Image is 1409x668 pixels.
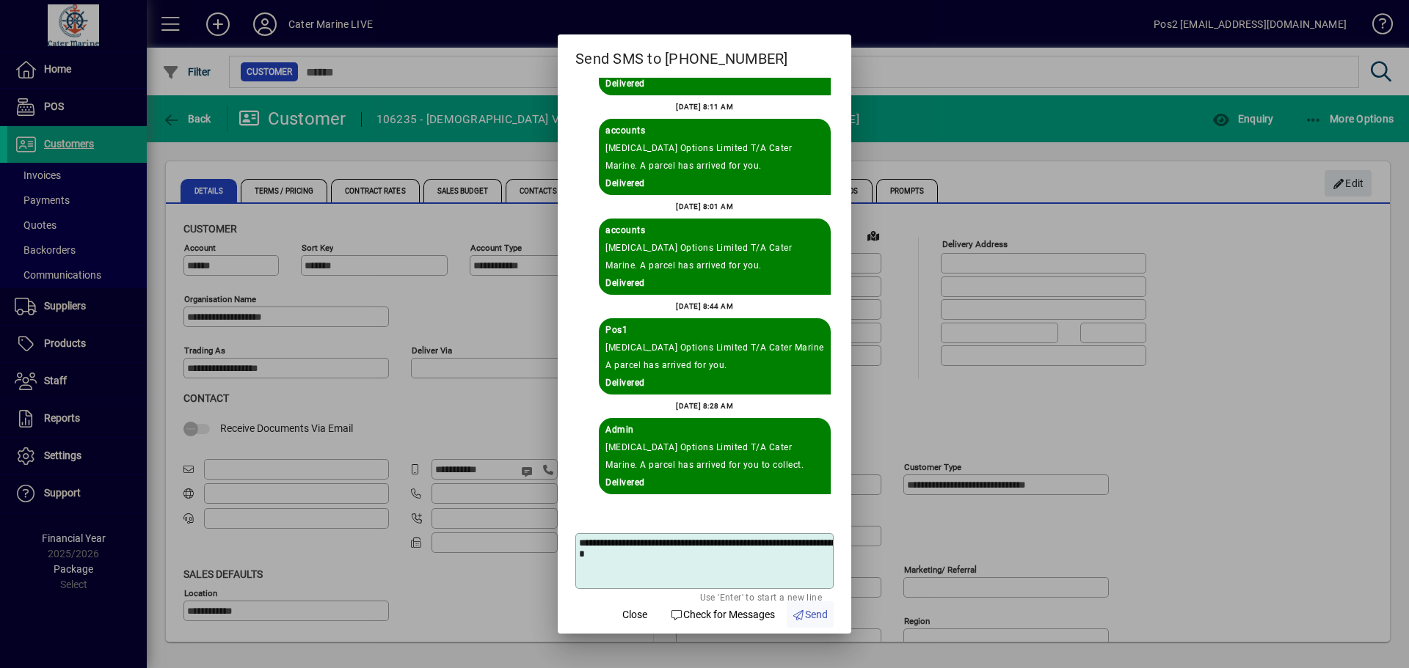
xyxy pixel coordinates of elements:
div: Delivered [605,474,824,491]
button: Check for Messages [664,601,781,628]
div: Delivered [605,374,824,392]
div: [MEDICAL_DATA] Options Limited T/A Cater Marine. A parcel has arrived for you. [605,239,824,274]
span: Check for Messages [670,607,775,623]
div: [DATE] 8:01 AM [676,198,733,216]
div: Sent By [605,321,824,339]
button: Send [787,601,834,628]
mat-hint: Use 'Enter' to start a new line [700,589,822,605]
div: Sent By [605,221,824,239]
span: Send [793,607,829,623]
div: Delivered [605,75,824,92]
span: Close [622,607,647,623]
div: [MEDICAL_DATA] Options Limited T/A Cater Marine. A parcel has arrived for you. [605,139,824,175]
div: Delivered [605,175,824,192]
h2: Send SMS to [PHONE_NUMBER] [558,34,851,77]
div: [DATE] 8:28 AM [676,397,733,415]
div: Sent By [605,421,824,438]
div: Delivered [605,274,824,292]
button: Close [611,601,658,628]
div: Sent By [605,122,824,139]
div: [MEDICAL_DATA] Options Limited T/A Cater Marine. A parcel has arrived for you to collect. [605,438,824,474]
div: [DATE] 8:44 AM [676,298,733,315]
div: [MEDICAL_DATA] Options Limited T/A Cater Marine A parcel has arrived for you. [605,339,824,374]
div: [DATE] 8:11 AM [676,98,733,116]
